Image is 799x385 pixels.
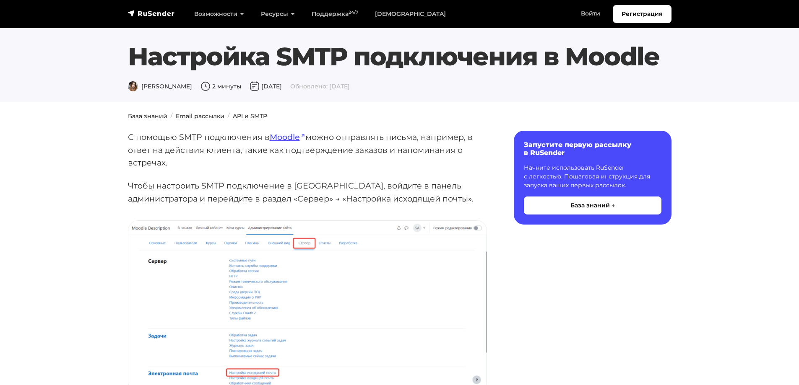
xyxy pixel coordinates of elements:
[573,5,609,22] a: Войти
[524,196,661,214] button: База знаний →
[250,83,282,90] span: [DATE]
[252,5,303,23] a: Ресурсы
[613,5,671,23] a: Регистрация
[128,83,192,90] span: [PERSON_NAME]
[128,9,175,18] img: RuSender
[349,10,358,15] sup: 24/7
[290,83,350,90] span: Обновлено: [DATE]
[367,5,454,23] a: [DEMOGRAPHIC_DATA]
[128,131,487,169] p: С помощью SMTP подключения в можно отправлять письма, например, в ответ на действия клиента, таки...
[524,163,661,190] p: Начните использовать RuSender с легкостью. Пошаговая инструкция для запуска ваших первых рассылок.
[128,41,671,72] h1: Настройка SMTP подключения в Moodle
[250,81,260,91] img: Дата публикации
[200,83,241,90] span: 2 минуты
[233,112,267,120] a: API и SMTP
[123,112,677,121] nav: breadcrumb
[186,5,252,23] a: Возможности
[514,131,671,225] a: Запустите первую рассылку в RuSender Начните использовать RuSender с легкостью. Пошаговая инструк...
[270,132,305,142] a: Moodle
[128,112,167,120] a: База знаний
[200,81,211,91] img: Время чтения
[303,5,367,23] a: Поддержка24/7
[524,141,661,157] h6: Запустите первую рассылку в RuSender
[176,112,224,120] a: Email рассылки
[128,179,487,205] p: Чтобы настроить SMTP подключение в [GEOGRAPHIC_DATA], войдите в панель администратора и перейдите...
